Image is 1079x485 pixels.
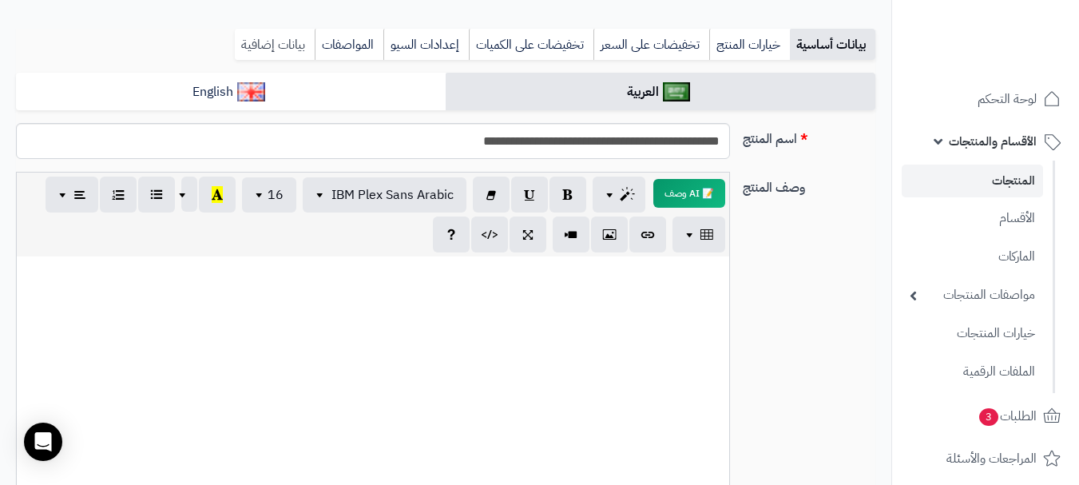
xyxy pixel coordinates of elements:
a: العربية [446,73,875,112]
span: 16 [268,185,284,205]
a: المنتجات [902,165,1043,197]
img: العربية [663,82,691,101]
a: خيارات المنتجات [902,316,1043,351]
a: إعدادات السيو [383,29,469,61]
a: تخفيضات على الكميات [469,29,593,61]
span: لوحة التحكم [978,88,1037,110]
a: English [16,73,446,112]
span: الأقسام والمنتجات [949,130,1037,153]
a: بيانات إضافية [235,29,315,61]
a: المواصفات [315,29,383,61]
a: الملفات الرقمية [902,355,1043,389]
span: IBM Plex Sans Arabic [331,185,454,205]
a: الأقسام [902,201,1043,236]
span: المراجعات والأسئلة [946,447,1037,470]
a: تخفيضات على السعر [593,29,709,61]
label: وصف المنتج [736,172,882,197]
button: 📝 AI وصف [653,179,725,208]
button: 16 [242,177,296,213]
label: اسم المنتج [736,123,882,149]
button: IBM Plex Sans Arabic [303,177,466,213]
div: Open Intercom Messenger [24,423,62,461]
a: مواصفات المنتجات [902,278,1043,312]
a: الطلبات3 [902,397,1069,435]
a: لوحة التحكم [902,80,1069,118]
a: الماركات [902,240,1043,274]
span: 3 [979,408,998,426]
img: English [237,82,265,101]
a: خيارات المنتج [709,29,790,61]
span: الطلبات [978,405,1037,427]
a: بيانات أساسية [790,29,875,61]
a: المراجعات والأسئلة [902,439,1069,478]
